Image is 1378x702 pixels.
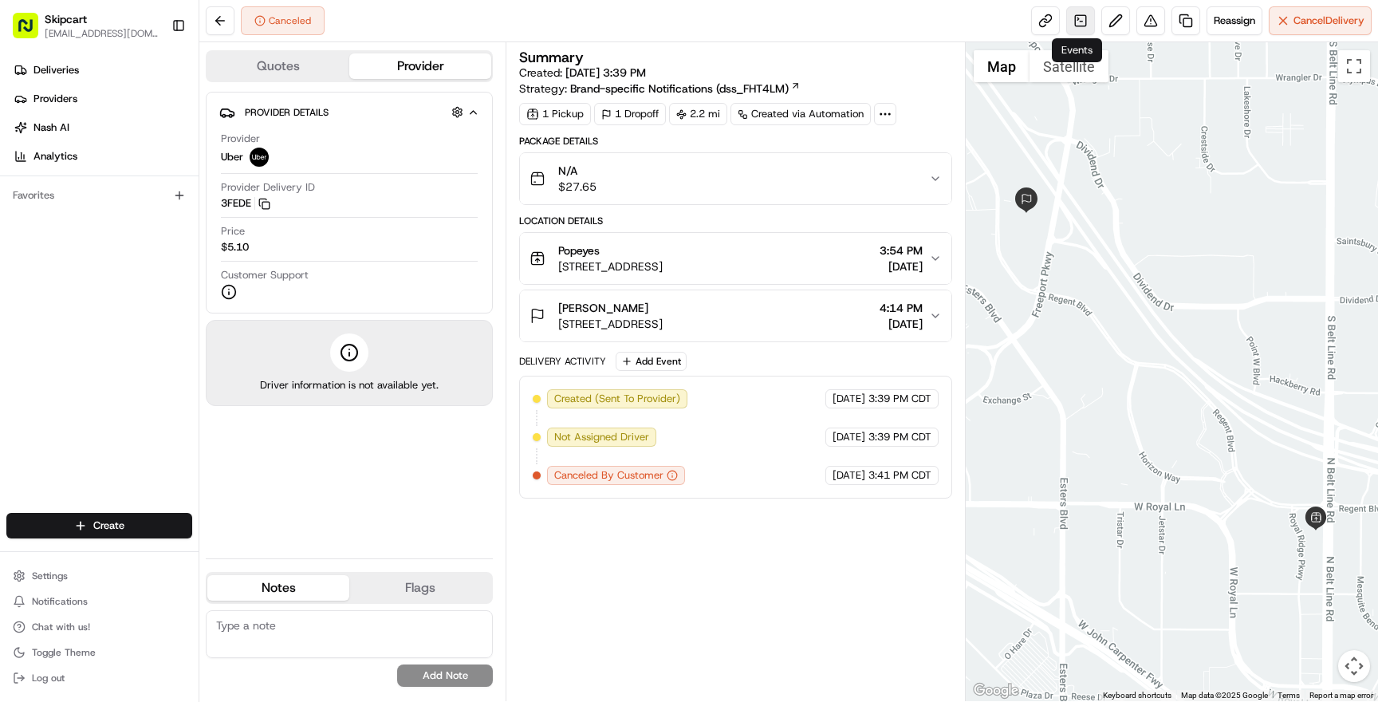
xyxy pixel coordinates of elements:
[880,300,923,316] span: 4:14 PM
[221,150,243,164] span: Uber
[45,27,159,40] span: [EMAIL_ADDRESS][DOMAIN_NAME]
[6,57,199,83] a: Deliveries
[1338,50,1370,82] button: Toggle fullscreen view
[554,468,663,483] span: Canceled By Customer
[594,103,666,125] div: 1 Dropoff
[970,680,1022,701] img: Google
[6,86,199,112] a: Providers
[974,50,1030,82] button: Show street map
[1269,6,1372,35] button: CancelDelivery
[6,513,192,538] button: Create
[250,148,269,167] img: uber-new-logo.jpeg
[558,300,648,316] span: [PERSON_NAME]
[16,64,290,89] p: Welcome 👋
[6,667,192,689] button: Log out
[669,103,727,125] div: 2.2 mi
[520,153,951,204] button: N/A$27.65
[519,103,591,125] div: 1 Pickup
[221,268,309,282] span: Customer Support
[565,65,646,80] span: [DATE] 3:39 PM
[16,233,29,246] div: 📗
[6,144,199,169] a: Analytics
[219,99,479,125] button: Provider Details
[1214,14,1255,28] span: Reassign
[520,290,951,341] button: [PERSON_NAME][STREET_ADDRESS]4:14 PM[DATE]
[221,240,249,254] span: $5.10
[128,225,262,254] a: 💻API Documentation
[868,392,931,406] span: 3:39 PM CDT
[1338,650,1370,682] button: Map camera controls
[558,316,663,332] span: [STREET_ADDRESS]
[151,231,256,247] span: API Documentation
[1052,38,1102,62] div: Events
[868,468,931,483] span: 3:41 PM CDT
[54,152,262,168] div: Start new chat
[349,575,491,601] button: Flags
[207,53,349,79] button: Quotes
[6,641,192,664] button: Toggle Theme
[32,231,122,247] span: Knowledge Base
[558,258,663,274] span: [STREET_ADDRESS]
[554,392,680,406] span: Created (Sent To Provider)
[833,430,865,444] span: [DATE]
[519,65,646,81] span: Created:
[880,258,923,274] span: [DATE]
[6,115,199,140] a: Nash AI
[221,196,270,211] button: 3FEDE
[519,215,951,227] div: Location Details
[6,6,165,45] button: Skipcart[EMAIL_ADDRESS][DOMAIN_NAME]
[558,179,596,195] span: $27.65
[10,225,128,254] a: 📗Knowledge Base
[6,590,192,613] button: Notifications
[221,224,245,239] span: Price
[221,132,260,146] span: Provider
[1309,691,1373,700] a: Report a map error
[880,316,923,332] span: [DATE]
[616,352,687,371] button: Add Event
[519,50,584,65] h3: Summary
[16,16,48,48] img: Nash
[1278,691,1300,700] a: Terms (opens in new tab)
[570,81,801,97] a: Brand-specific Notifications (dss_FHT4LM)
[6,616,192,638] button: Chat with us!
[520,233,951,284] button: Popeyes[STREET_ADDRESS]3:54 PM[DATE]
[730,103,871,125] a: Created via Automation
[32,595,88,608] span: Notifications
[54,168,202,181] div: We're available if you need us!
[241,6,325,35] button: Canceled
[33,120,69,135] span: Nash AI
[260,378,439,392] span: Driver information is not available yet.
[570,81,789,97] span: Brand-specific Notifications (dss_FHT4LM)
[16,152,45,181] img: 1736555255976-a54dd68f-1ca7-489b-9aae-adbdc363a1c4
[1181,691,1268,700] span: Map data ©2025 Google
[271,157,290,176] button: Start new chat
[880,243,923,258] span: 3:54 PM
[207,575,349,601] button: Notes
[45,11,87,27] button: Skipcart
[1207,6,1262,35] button: Reassign
[519,81,801,97] div: Strategy:
[221,180,315,195] span: Provider Delivery ID
[6,565,192,587] button: Settings
[32,646,96,659] span: Toggle Theme
[519,135,951,148] div: Package Details
[93,519,124,533] span: Create
[6,183,192,208] div: Favorites
[1293,14,1364,28] span: Cancel Delivery
[112,270,193,282] a: Powered byPylon
[833,392,865,406] span: [DATE]
[1103,690,1171,701] button: Keyboard shortcuts
[558,163,596,179] span: N/A
[41,103,263,120] input: Clear
[32,621,90,633] span: Chat with us!
[833,468,865,483] span: [DATE]
[32,570,68,582] span: Settings
[868,430,931,444] span: 3:39 PM CDT
[33,63,79,77] span: Deliveries
[970,680,1022,701] a: Open this area in Google Maps (opens a new window)
[519,355,606,368] div: Delivery Activity
[33,92,77,106] span: Providers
